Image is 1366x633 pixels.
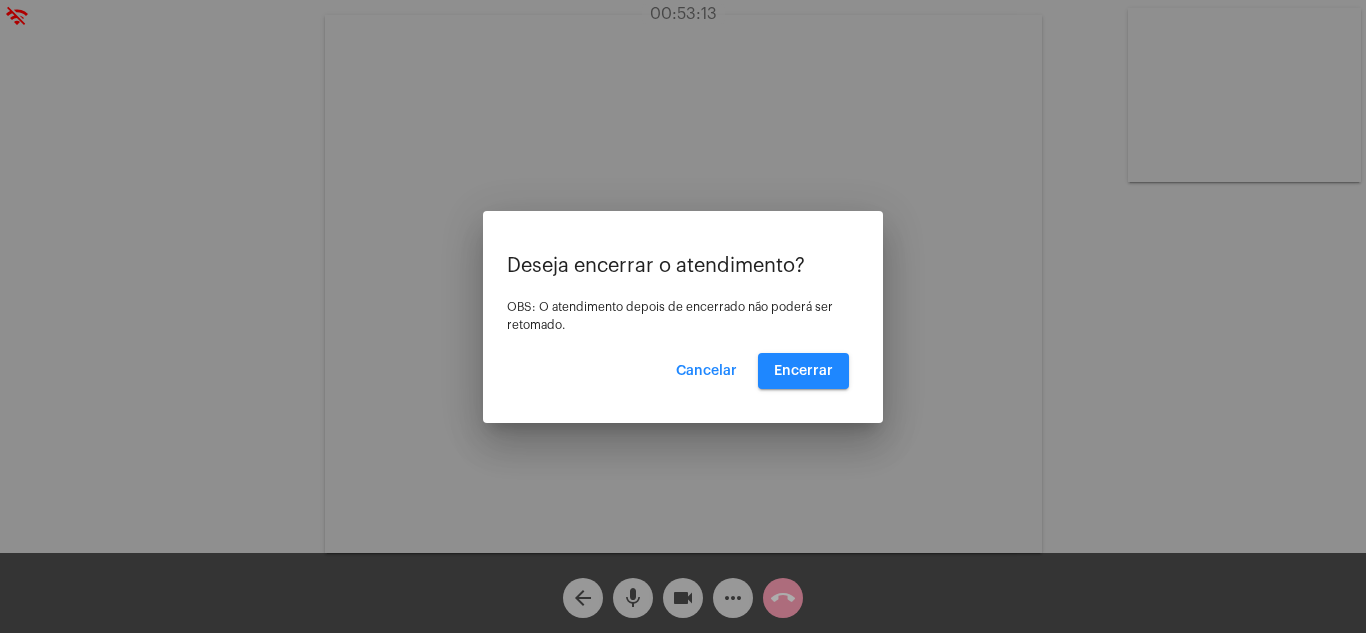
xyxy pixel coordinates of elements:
p: Deseja encerrar o atendimento? [507,255,859,277]
button: Cancelar [660,353,753,389]
span: Encerrar [774,364,833,378]
span: OBS: O atendimento depois de encerrado não poderá ser retomado. [507,301,833,331]
button: Encerrar [758,353,849,389]
span: Cancelar [676,364,737,378]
